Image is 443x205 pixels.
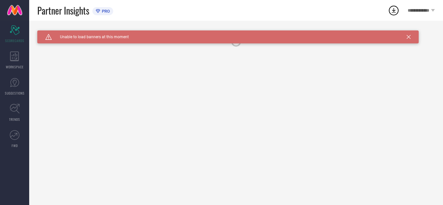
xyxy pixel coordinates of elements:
span: Unable to load banners at this moment [52,35,129,39]
span: WORKSPACE [6,64,24,69]
span: TRENDS [9,117,20,122]
span: Partner Insights [37,4,89,17]
div: Open download list [388,5,400,16]
span: SCORECARDS [5,38,24,43]
span: PRO [100,9,110,14]
span: SUGGESTIONS [5,91,25,96]
span: FWD [12,143,18,148]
